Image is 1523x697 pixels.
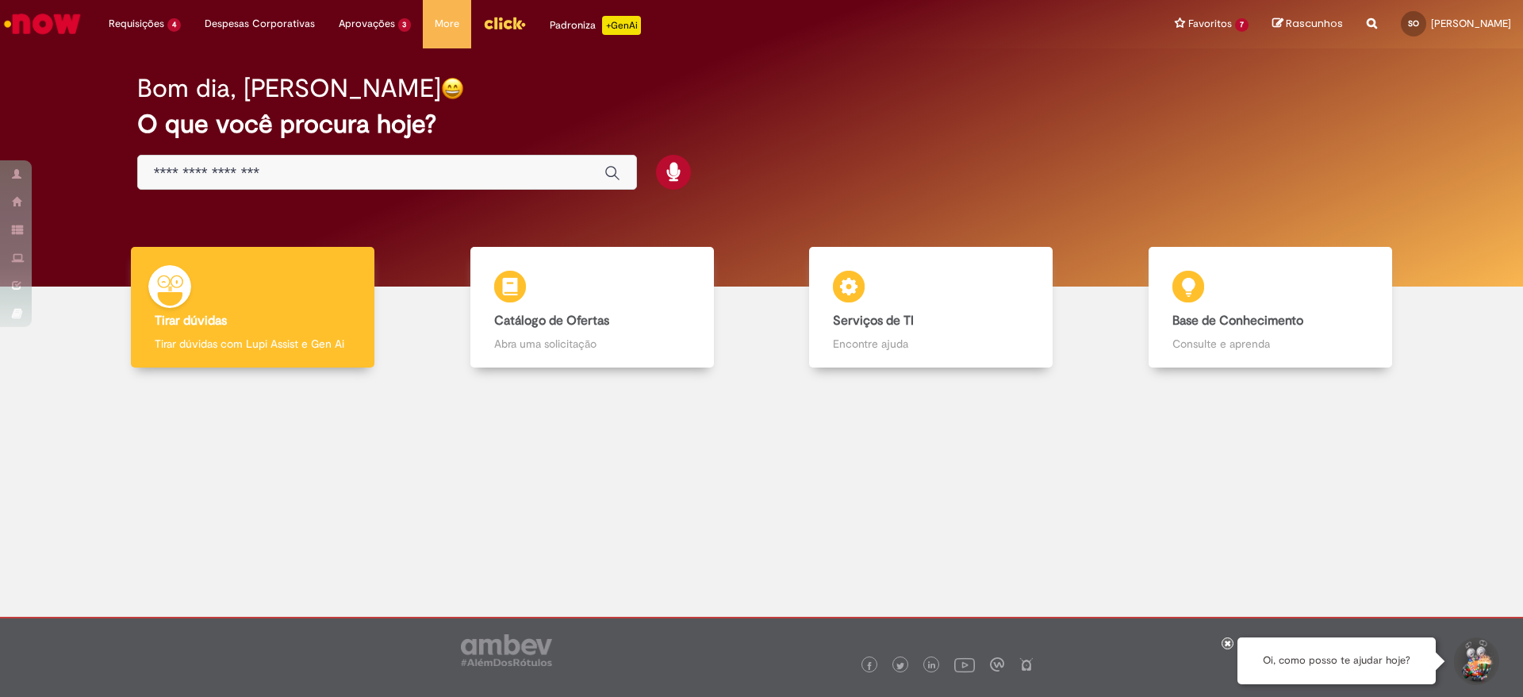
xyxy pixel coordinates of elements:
[155,313,227,329] b: Tirar dúvidas
[167,18,181,32] span: 4
[1452,637,1499,685] button: Iniciar Conversa de Suporte
[435,16,459,32] span: More
[2,8,83,40] img: ServiceNow
[137,75,441,102] h2: Bom dia, [PERSON_NAME]
[461,634,552,666] img: logo_footer_ambev_rotulo_gray.png
[1431,17,1511,30] span: [PERSON_NAME]
[398,18,412,32] span: 3
[441,77,464,100] img: happy-face.png
[550,16,641,35] div: Padroniza
[483,11,526,35] img: click_logo_yellow_360x200.png
[761,247,1101,368] a: Serviços de TI Encontre ajuda
[1101,247,1441,368] a: Base de Conhecimento Consulte e aprenda
[1286,16,1343,31] span: Rascunhos
[205,16,315,32] span: Despesas Corporativas
[1408,18,1419,29] span: SO
[1172,336,1368,352] p: Consulte e aprenda
[1172,313,1303,329] b: Base de Conhecimento
[155,336,351,352] p: Tirar dúvidas com Lupi Assist e Gen Ai
[954,654,975,675] img: logo_footer_youtube.png
[1019,657,1034,672] img: logo_footer_naosei.png
[990,657,1004,672] img: logo_footer_workplace.png
[896,662,904,670] img: logo_footer_twitter.png
[494,336,690,352] p: Abra uma solicitação
[928,661,936,671] img: logo_footer_linkedin.png
[423,247,762,368] a: Catálogo de Ofertas Abra uma solicitação
[1272,17,1343,32] a: Rascunhos
[137,110,1387,138] h2: O que você procura hoje?
[1237,637,1436,684] div: Oi, como posso te ajudar hoje?
[1235,18,1249,32] span: 7
[83,247,423,368] a: Tirar dúvidas Tirar dúvidas com Lupi Assist e Gen Ai
[339,16,395,32] span: Aprovações
[1188,16,1232,32] span: Favoritos
[602,16,641,35] p: +GenAi
[494,313,609,329] b: Catálogo de Ofertas
[833,336,1029,352] p: Encontre ajuda
[833,313,914,329] b: Serviços de TI
[865,662,873,670] img: logo_footer_facebook.png
[109,16,164,32] span: Requisições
